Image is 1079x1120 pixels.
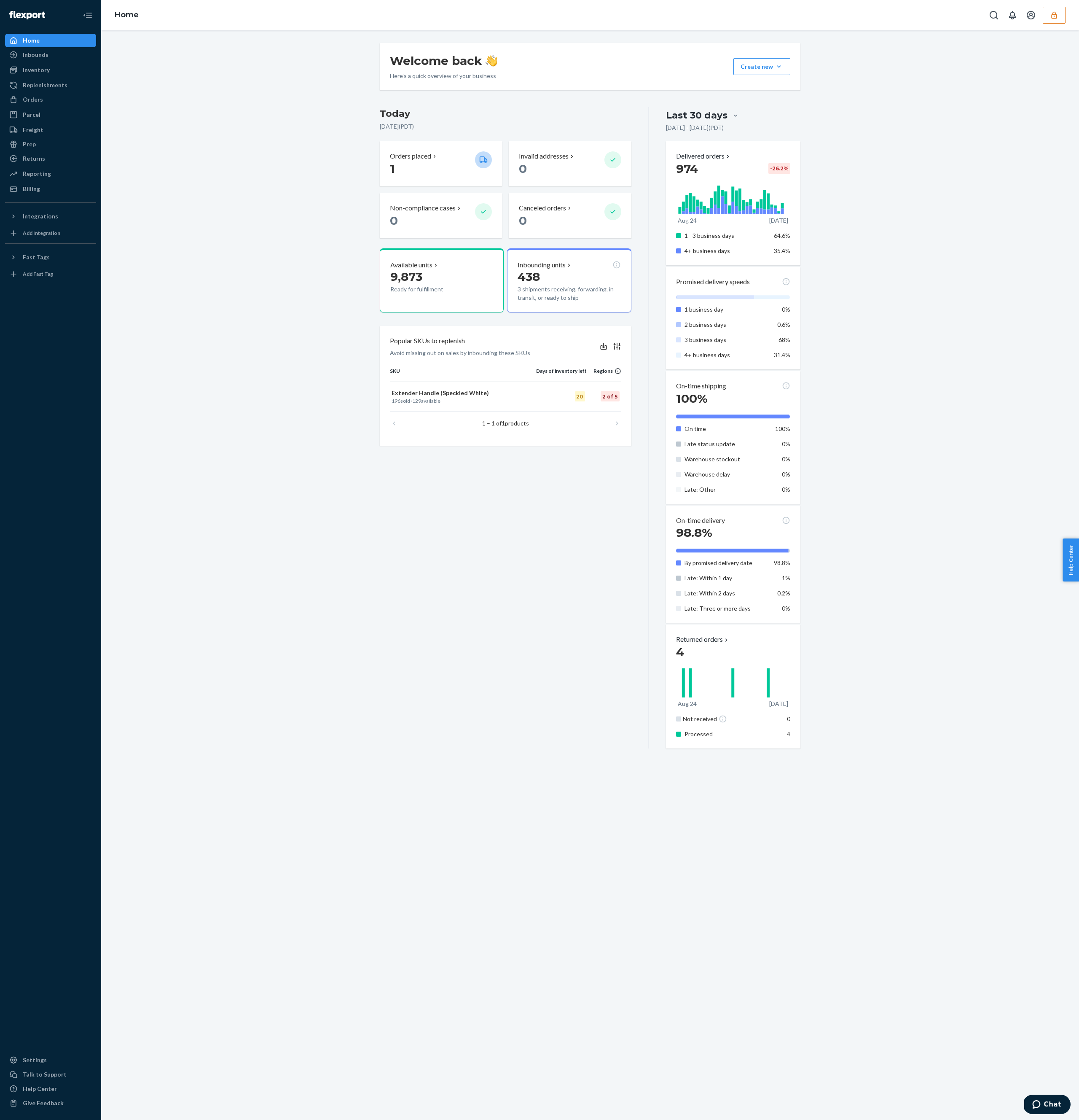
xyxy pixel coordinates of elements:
[5,226,96,240] a: Add Integration
[774,559,790,566] span: 98.8%
[684,574,768,582] p: Late: Within 1 day
[666,124,724,132] p: [DATE] - [DATE] ( PDT )
[774,247,790,254] span: 35.4%
[5,63,96,77] a: Inventory
[676,645,684,659] span: 4
[684,305,768,314] p: 1 business day
[5,93,96,106] a: Orders
[5,167,96,180] a: Reporting
[1023,7,1039,24] button: Open account menu
[23,95,43,104] div: Orders
[678,700,697,708] p: Aug 24
[23,270,53,277] div: Add Fast Tag
[676,391,708,406] span: 100%
[23,212,58,221] div: Integrations
[5,267,96,281] a: Add Fast Tag
[390,203,456,213] p: Non-compliance cases
[684,485,768,494] p: Late: Other
[5,108,96,121] a: Parcel
[5,137,96,151] a: Prep
[5,1096,96,1110] button: Give Feedback
[23,36,40,45] div: Home
[519,203,566,213] p: Canceled orders
[380,122,631,131] p: [DATE] ( PDT )
[676,162,698,176] span: 974
[684,440,768,448] p: Late status update
[775,425,790,432] span: 100%
[676,151,731,161] button: Delivered orders
[782,471,790,478] span: 0%
[774,351,790,358] span: 31.4%
[5,1068,96,1081] button: Talk to Support
[390,349,530,357] p: Avoid missing out on sales by inbounding these SKUs
[733,58,790,75] button: Create new
[390,285,468,293] p: Ready for fulfillment
[115,10,139,19] a: Home
[787,715,790,722] span: 0
[23,1085,57,1093] div: Help Center
[518,285,620,302] p: 3 shipments receiving, forwarding, in transit, or ready to ship
[390,162,395,176] span: 1
[985,7,1002,24] button: Open Search Box
[108,3,145,27] ol: breadcrumbs
[684,559,768,567] p: By promised delivery date
[684,425,768,433] p: On time
[768,163,790,174] div: -26.2 %
[676,525,712,540] span: 98.8%
[769,216,788,225] p: [DATE]
[1004,7,1021,24] button: Open notifications
[684,470,768,479] p: Warehouse delay
[23,1099,64,1107] div: Give Feedback
[683,715,769,723] div: Not received
[390,269,422,284] span: 9,873
[5,78,96,92] a: Replenishments
[23,81,67,89] div: Replenishments
[684,232,768,240] p: 1 - 3 business days
[518,269,540,284] span: 438
[5,1053,96,1067] a: Settings
[777,321,790,328] span: 0.6%
[684,320,768,329] p: 2 business days
[777,590,790,597] span: 0.2%
[380,193,502,238] button: Non-compliance cases 0
[5,210,96,223] button: Integrations
[782,440,790,447] span: 0%
[23,66,50,74] div: Inventory
[684,351,768,359] p: 4+ business days
[380,107,631,121] h3: Today
[5,48,96,62] a: Inbounds
[676,635,730,644] button: Returned orders
[392,389,534,397] p: Extender Handle (Speckled White)
[23,51,48,59] div: Inbounds
[5,123,96,137] a: Freight
[676,516,725,525] p: On-time delivery
[392,398,400,404] span: 196
[519,162,527,176] span: 0
[1063,538,1079,582] button: Help Center
[684,336,768,344] p: 3 business days
[676,381,726,391] p: On-time shipping
[684,455,768,463] p: Warehouse stockout
[684,589,768,598] p: Late: Within 2 days
[23,185,40,193] div: Billing
[23,170,51,178] div: Reporting
[666,109,727,122] div: Last 30 days
[778,336,790,343] span: 68%
[5,34,96,47] a: Home
[412,398,421,404] span: 129
[390,72,497,80] p: Here’s a quick overview of your business
[782,486,790,493] span: 0%
[23,1056,47,1064] div: Settings
[23,1070,67,1079] div: Talk to Support
[509,141,631,186] button: Invalid addresses 0
[380,248,504,312] button: Available units9,873Ready for fulfillment
[507,248,631,312] button: Inbounding units4383 shipments receiving, forwarding, in transit, or ready to ship
[782,574,790,582] span: 1%
[390,367,536,382] th: SKU
[782,306,790,313] span: 0%
[390,53,497,68] h1: Welcome back
[1024,1095,1071,1116] iframe: Opens a widget where you can chat to one of our agents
